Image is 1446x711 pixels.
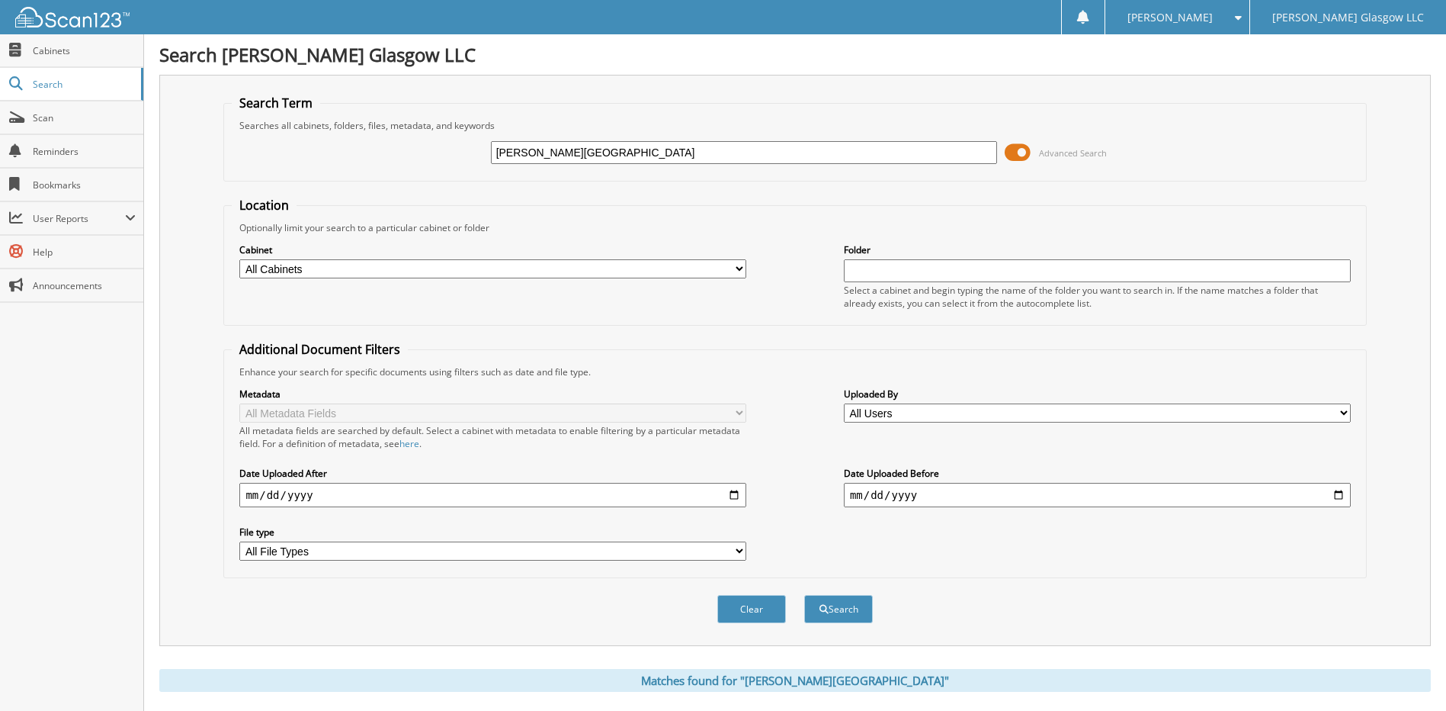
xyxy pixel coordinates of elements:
[844,388,1351,401] label: Uploaded By
[239,467,746,480] label: Date Uploaded After
[33,246,136,259] span: Help
[239,243,746,256] label: Cabinet
[239,526,746,539] label: File type
[33,145,136,158] span: Reminders
[717,595,786,623] button: Clear
[232,197,297,214] legend: Location
[159,669,1431,692] div: Matches found for "[PERSON_NAME][GEOGRAPHIC_DATA]"
[159,42,1431,67] h1: Search [PERSON_NAME] Glasgow LLC
[239,483,746,507] input: start
[232,365,1358,378] div: Enhance your search for specific documents using filters such as date and file type.
[33,111,136,124] span: Scan
[1039,147,1107,159] span: Advanced Search
[804,595,873,623] button: Search
[33,44,136,57] span: Cabinets
[844,483,1351,507] input: end
[399,437,419,450] a: here
[232,119,1358,132] div: Searches all cabinets, folders, files, metadata, and keywords
[33,212,125,225] span: User Reports
[1127,13,1213,22] span: [PERSON_NAME]
[844,284,1351,310] div: Select a cabinet and begin typing the name of the folder you want to search in. If the name match...
[844,243,1351,256] label: Folder
[1272,13,1424,22] span: [PERSON_NAME] Glasgow LLC
[232,95,320,111] legend: Search Term
[33,78,133,91] span: Search
[239,388,746,401] label: Metadata
[844,467,1351,480] label: Date Uploaded Before
[239,424,746,450] div: All metadata fields are searched by default. Select a cabinet with metadata to enable filtering b...
[232,341,408,358] legend: Additional Document Filters
[232,221,1358,234] div: Optionally limit your search to a particular cabinet or folder
[33,279,136,292] span: Announcements
[15,7,130,27] img: scan123-logo-white.svg
[33,179,136,191] span: Bookmarks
